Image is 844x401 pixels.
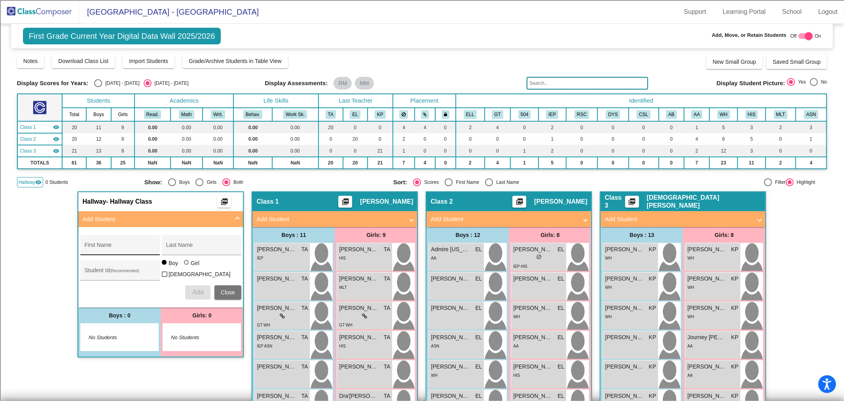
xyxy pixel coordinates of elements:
th: Keep away students [393,108,415,121]
td: 1 [510,145,539,157]
td: NaN [135,157,170,169]
div: Delete [3,60,841,67]
div: Boys : 11 [252,227,335,243]
td: 21 [368,157,393,169]
button: Read. [144,110,161,119]
button: 504 [518,110,531,119]
td: 4 [415,121,436,133]
mat-panel-title: Add Student [82,215,229,224]
mat-expansion-panel-header: Add Student [78,211,243,227]
button: RSC [575,110,589,119]
td: 36 [86,157,111,169]
td: 21 [62,145,86,157]
mat-radio-group: Select an option [144,178,387,186]
td: 0 [319,145,343,157]
td: 0.00 [233,133,272,145]
input: Search... [527,77,648,90]
td: 1 [684,121,709,133]
td: 0 [597,145,628,157]
div: Sort A > Z [3,3,841,10]
td: 0.00 [233,121,272,133]
span: Hallway [82,198,106,206]
button: WH [717,110,730,119]
div: Move To ... [3,17,841,25]
mat-icon: picture_as_pdf [627,198,637,209]
div: Options [3,32,841,39]
mat-icon: visibility [53,136,59,142]
span: On [815,32,821,40]
th: African American [684,108,709,121]
th: Ebony Lockett [343,108,368,121]
td: 0 [456,145,485,157]
button: KP [375,110,386,119]
span: First Grade Current Year Digital Data Wall 2025/2026 [23,28,221,44]
span: Close [221,289,235,296]
td: 20 [62,121,86,133]
td: 0 [435,121,455,133]
div: Move To ... [3,53,841,60]
div: Scores [421,179,439,186]
td: 0.00 [135,133,170,145]
td: 0.00 [171,133,203,145]
div: Rename Outline [3,67,841,74]
td: 0 [766,133,796,145]
span: [PERSON_NAME] [687,245,727,254]
th: English Language Learner [456,108,485,121]
span: Class 1 [256,198,279,206]
td: NaN [203,157,233,169]
td: 25 [111,157,135,169]
div: Yes [795,78,806,86]
span: KP [649,245,656,254]
td: 5 [539,157,566,169]
td: 0.00 [272,133,319,145]
th: Individualized Education Plan [539,108,566,121]
span: Import Students [129,58,168,64]
td: 12 [709,145,738,157]
td: 0 [343,145,368,157]
td: 0 [566,145,597,157]
td: 2 [456,121,485,133]
span: do_not_disturb_alt [536,254,542,260]
button: Print Students Details [625,196,639,208]
div: Sign out [3,39,841,46]
td: 8 [111,133,135,145]
td: 4 [684,133,709,145]
span: Class 2 [20,136,36,143]
td: 1 [510,157,539,169]
mat-panel-title: Add Student [431,215,578,224]
span: [PERSON_NAME] [534,198,587,206]
input: Student Id [84,270,156,277]
td: 0 [566,157,597,169]
div: Download [3,74,841,82]
span: TA [384,245,391,254]
button: MLT [774,110,788,119]
td: 2 [456,157,485,169]
mat-panel-title: Add Student [256,215,404,224]
td: 0 [415,145,436,157]
button: Print Students Details [512,196,526,208]
th: 504 Plan [510,108,539,121]
div: Add Student [78,227,243,307]
span: Class 1 [20,124,36,131]
button: Writ. [211,110,225,119]
span: Off [791,32,797,40]
td: 20 [319,157,343,169]
td: 0 [566,121,597,133]
button: Print Students Details [217,196,231,208]
span: 0 Students [46,179,68,186]
button: Work Sk. [283,110,307,119]
div: Boys : 12 [427,227,509,243]
button: ASN [804,110,818,119]
button: Saved Small Group [766,55,827,69]
div: Girls: 9 [335,227,417,243]
mat-icon: visibility [53,124,59,130]
mat-radio-group: Select an option [94,79,188,87]
td: 2 [766,121,796,133]
td: 6 [709,133,738,145]
div: SAVE [3,225,841,233]
th: Tabatha Arevalo [319,108,343,121]
td: 5 [709,121,738,133]
span: HIS [339,256,346,260]
div: Add Outline Template [3,89,841,96]
td: 0.00 [203,133,233,145]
